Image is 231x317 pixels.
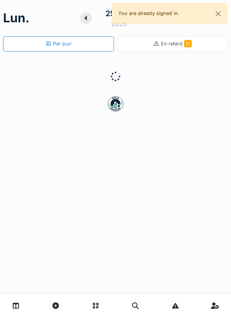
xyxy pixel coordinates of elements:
[184,40,192,47] span: 17
[112,3,227,23] div: You are already signed in.
[108,96,123,112] img: badge-BVDL4wpA.svg
[3,11,30,25] h1: lun.
[45,40,72,47] div: Par jour
[111,19,127,28] div: 2025
[161,41,192,47] span: En retard
[209,3,227,24] button: Close
[105,8,133,19] div: 25 août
